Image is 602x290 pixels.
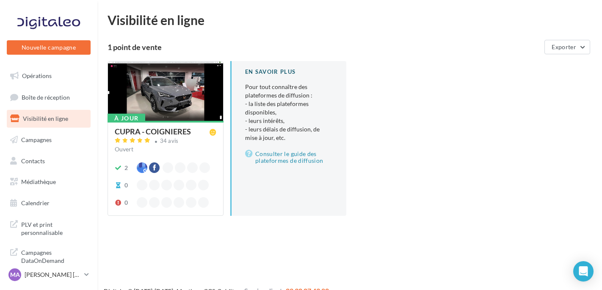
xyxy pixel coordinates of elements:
[544,40,590,54] button: Exporter
[245,149,333,166] a: Consulter le guide des plateformes de diffusion
[25,270,81,279] p: [PERSON_NAME] [PERSON_NAME]
[7,267,91,283] a: MA [PERSON_NAME] [PERSON_NAME]
[21,178,56,185] span: Médiathèque
[22,72,52,79] span: Opérations
[5,194,92,212] a: Calendrier
[245,125,333,142] li: - leurs délais de diffusion, de mise à jour, etc.
[245,83,333,142] p: Pour tout connaître des plateformes de diffusion :
[160,138,179,144] div: 34 avis
[21,247,87,265] span: Campagnes DataOnDemand
[5,88,92,106] a: Boîte de réception
[115,145,133,153] span: Ouvert
[108,114,145,123] div: À jour
[21,199,50,206] span: Calendrier
[21,219,87,237] span: PLV et print personnalisable
[108,43,541,51] div: 1 point de vente
[5,243,92,268] a: Campagnes DataOnDemand
[245,100,333,117] li: - la liste des plateformes disponibles,
[552,43,576,50] span: Exporter
[573,261,594,282] div: Open Intercom Messenger
[23,115,68,122] span: Visibilité en ligne
[115,137,216,147] a: 34 avis
[21,136,52,143] span: Campagnes
[21,157,45,164] span: Contacts
[124,181,128,190] div: 0
[115,128,191,135] div: CUPRA - COIGNIERES
[5,173,92,191] a: Médiathèque
[245,68,333,76] div: En savoir plus
[5,110,92,128] a: Visibilité en ligne
[5,152,92,170] a: Contacts
[22,93,70,100] span: Boîte de réception
[108,14,592,26] div: Visibilité en ligne
[124,164,128,172] div: 2
[245,117,333,125] li: - leurs intérêts,
[7,40,91,55] button: Nouvelle campagne
[124,198,128,207] div: 0
[5,215,92,240] a: PLV et print personnalisable
[5,67,92,85] a: Opérations
[10,270,20,279] span: MA
[5,131,92,149] a: Campagnes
